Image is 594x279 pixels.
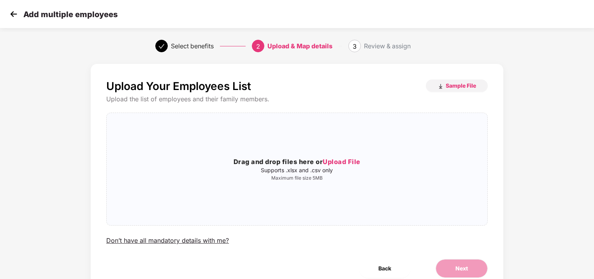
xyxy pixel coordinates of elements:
img: download_icon [438,83,444,90]
p: Add multiple employees [23,10,118,19]
p: Maximum file size 5MB [107,175,487,181]
div: Select benefits [171,40,214,52]
span: check [158,43,165,49]
p: Upload Your Employees List [106,79,251,93]
span: Back [378,264,391,273]
button: Back [359,259,411,278]
div: Upload & Map details [267,40,332,52]
h3: Drag and drop files here or [107,157,487,167]
div: Upload the list of employees and their family members. [106,95,488,103]
div: Don’t have all mandatory details with me? [106,237,229,245]
span: Upload File [323,158,360,166]
span: 3 [353,42,357,50]
button: Sample File [426,79,488,92]
img: svg+xml;base64,PHN2ZyB4bWxucz0iaHR0cDovL3d3dy53My5vcmcvMjAwMC9zdmciIHdpZHRoPSIzMCIgaGVpZ2h0PSIzMC... [8,8,19,20]
button: Next [436,259,488,278]
div: Review & assign [364,40,411,52]
p: Supports .xlsx and .csv only [107,167,487,173]
span: Drag and drop files here orUpload FileSupports .xlsx and .csv onlyMaximum file size 5MB [107,113,487,225]
span: Sample File [446,82,476,89]
span: 2 [256,42,260,50]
